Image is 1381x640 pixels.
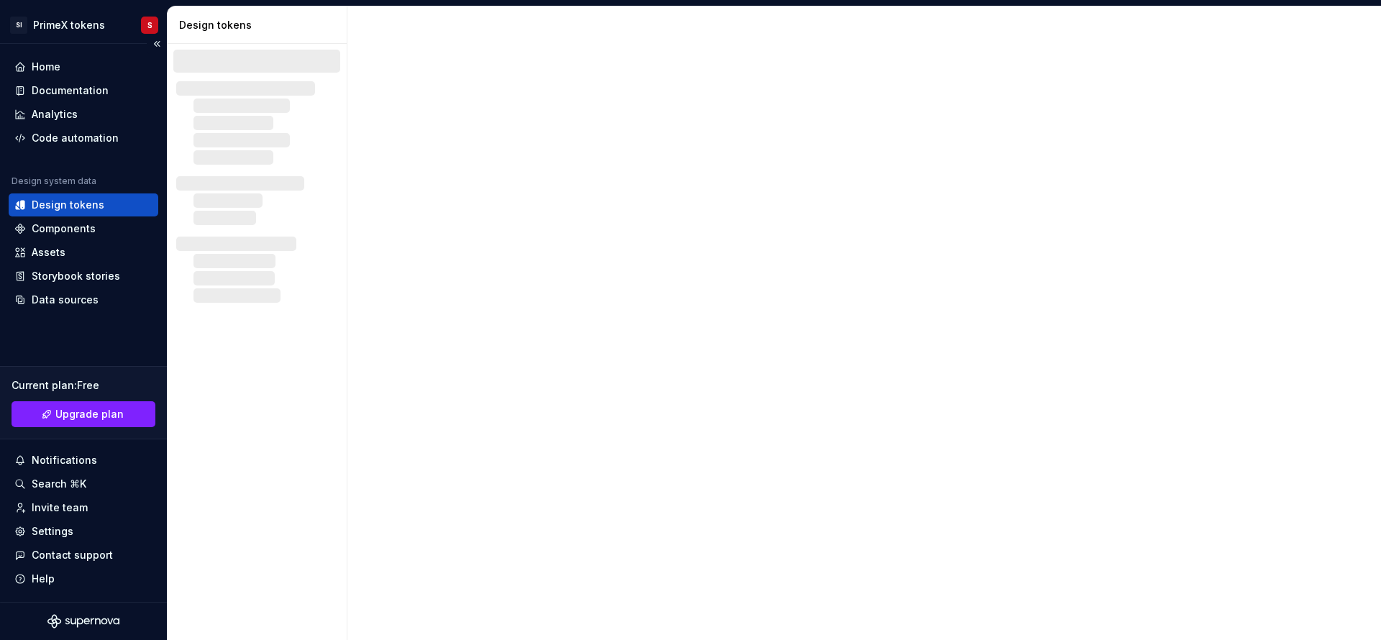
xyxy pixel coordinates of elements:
button: Search ⌘K [9,472,158,495]
div: Notifications [32,453,97,467]
div: Home [32,60,60,74]
a: Analytics [9,103,158,126]
button: Help [9,567,158,590]
button: SIPrimeX tokensS [3,9,164,40]
div: Data sources [32,293,99,307]
button: Collapse sidebar [147,34,167,54]
div: Settings [32,524,73,539]
div: Analytics [32,107,78,122]
a: Upgrade plan [12,401,155,427]
span: Upgrade plan [55,407,124,421]
div: Storybook stories [32,269,120,283]
a: Data sources [9,288,158,311]
div: Design tokens [32,198,104,212]
div: Assets [32,245,65,260]
div: Design tokens [179,18,341,32]
div: Help [32,572,55,586]
div: S [147,19,152,31]
div: Contact support [32,548,113,562]
svg: Supernova Logo [47,614,119,628]
div: Code automation [32,131,119,145]
a: Invite team [9,496,158,519]
a: Home [9,55,158,78]
button: Contact support [9,544,158,567]
a: Design tokens [9,193,158,216]
div: Components [32,221,96,236]
div: Invite team [32,500,88,515]
a: Code automation [9,127,158,150]
a: Settings [9,520,158,543]
a: Components [9,217,158,240]
div: Current plan : Free [12,378,155,393]
a: Documentation [9,79,158,102]
div: Design system data [12,175,96,187]
button: Notifications [9,449,158,472]
div: Search ⌘K [32,477,86,491]
a: Assets [9,241,158,264]
a: Storybook stories [9,265,158,288]
div: PrimeX tokens [33,18,105,32]
div: Documentation [32,83,109,98]
div: SI [10,17,27,34]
